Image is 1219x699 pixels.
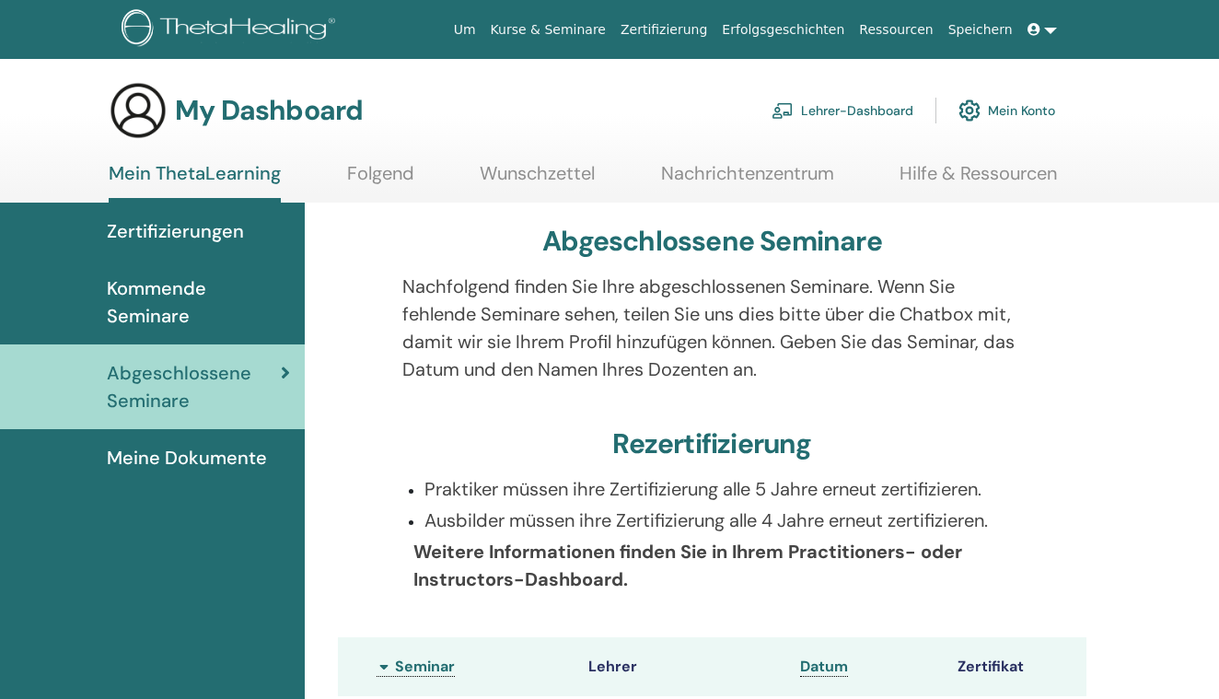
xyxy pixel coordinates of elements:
h3: My Dashboard [175,94,363,127]
a: Erfolgsgeschichten [714,13,852,47]
a: Mein Konto [958,90,1055,131]
a: Zertifizierung [613,13,714,47]
span: Meine Dokumente [107,444,267,472]
a: Kurse & Seminare [483,13,613,47]
a: Lehrer-Dashboard [772,90,913,131]
a: Ressourcen [852,13,940,47]
a: Speichern [941,13,1020,47]
a: Folgend [347,162,414,198]
a: Um [447,13,483,47]
img: generic-user-icon.jpg [109,81,168,140]
p: Nachfolgend finden Sie Ihre abgeschlossenen Seminare. Wenn Sie fehlende Seminare sehen, teilen Si... [402,273,1021,383]
b: Weitere Informationen finden Sie in Ihrem Practitioners- oder Instructors-Dashboard. [413,540,962,591]
h3: Abgeschlossene Seminare [542,225,882,258]
p: Praktiker müssen ihre Zertifizierung alle 5 Jahre erneut zertifizieren. [424,475,1021,503]
h3: Rezertifizierung [612,427,811,460]
img: chalkboard-teacher.svg [772,102,794,119]
span: Datum [800,657,848,676]
a: Datum [800,657,848,677]
span: Abgeschlossene Seminare [107,359,281,414]
th: Lehrer [579,637,791,696]
th: Zertifikat [948,637,1086,696]
img: cog.svg [958,95,981,126]
span: Zertifizierungen [107,217,244,245]
a: Hilfe & Ressourcen [900,162,1057,198]
a: Wunschzettel [480,162,595,198]
p: Ausbilder müssen ihre Zertifizierung alle 4 Jahre erneut zertifizieren. [424,507,1021,534]
span: Kommende Seminare [107,274,290,330]
img: logo.png [122,9,342,51]
a: Mein ThetaLearning [109,162,281,203]
a: Nachrichtenzentrum [661,162,834,198]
